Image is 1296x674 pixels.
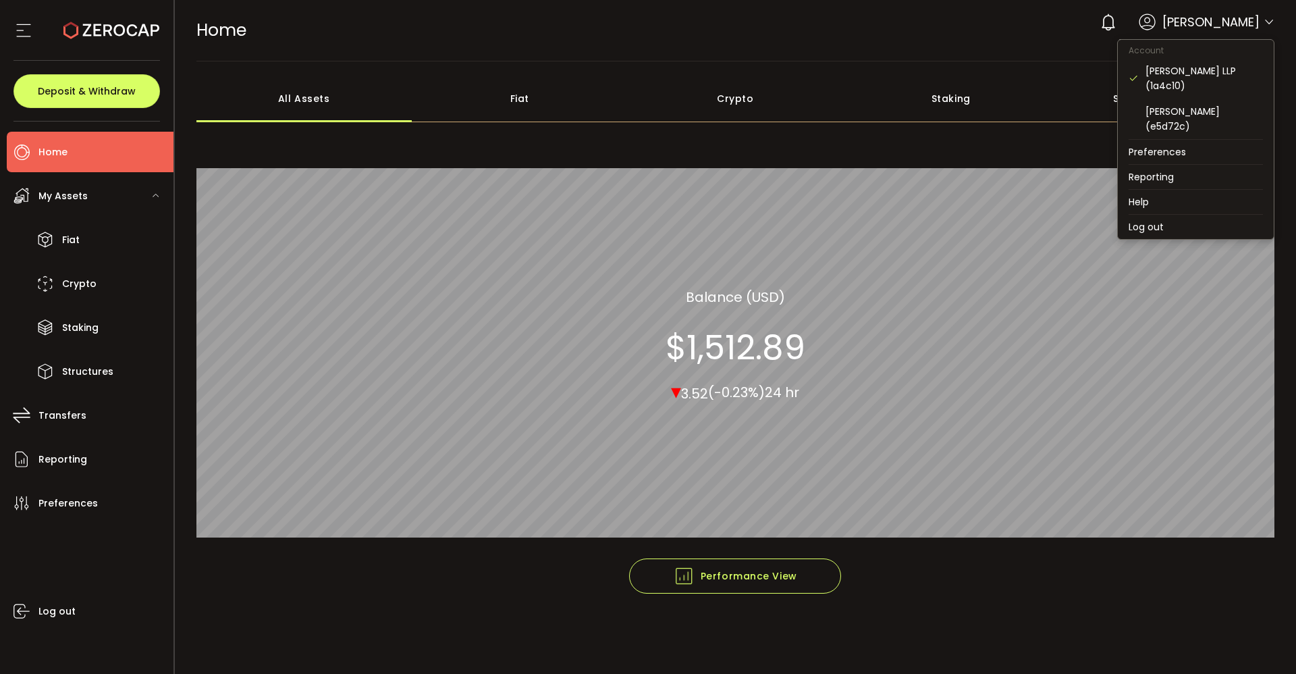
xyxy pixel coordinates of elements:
li: Reporting [1118,165,1274,189]
div: [PERSON_NAME] (e5d72c) [1145,104,1263,134]
li: Log out [1118,215,1274,239]
span: Fiat [62,230,80,250]
iframe: Chat Widget [1139,528,1296,674]
span: Home [196,18,246,42]
span: Account [1118,45,1174,56]
li: Help [1118,190,1274,214]
span: Home [38,142,67,162]
span: (-0.23%) [708,383,765,402]
span: 24 hr [765,383,799,402]
span: Transfers [38,406,86,425]
span: ▾ [671,376,681,405]
span: My Assets [38,186,88,206]
span: Reporting [38,450,87,469]
div: Structured Products [1059,75,1275,122]
span: Preferences [38,494,98,513]
button: Deposit & Withdraw [13,74,160,108]
span: Structures [62,362,113,382]
span: Deposit & Withdraw [38,86,136,96]
span: Staking [62,318,99,338]
div: [PERSON_NAME] LLP (1a4c10) [1145,63,1263,93]
section: $1,512.89 [666,327,805,367]
div: Staking [843,75,1059,122]
div: Crypto [628,75,844,122]
section: Balance (USD) [686,286,785,307]
span: [PERSON_NAME] LLP (1a4c10) [1118,38,1274,53]
span: 3.52 [681,384,708,403]
div: All Assets [196,75,412,122]
span: Log out [38,602,76,621]
span: [PERSON_NAME] [1162,13,1260,31]
span: Crypto [62,274,97,294]
li: Preferences [1118,140,1274,164]
button: Performance View [629,559,841,594]
span: Performance View [674,566,797,586]
div: Fiat [412,75,628,122]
